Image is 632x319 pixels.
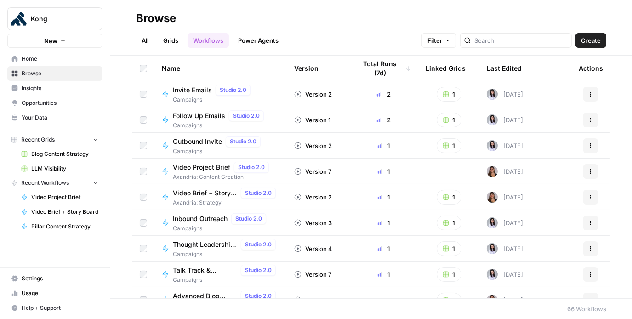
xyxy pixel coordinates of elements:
[173,224,270,233] span: Campaigns
[162,162,279,181] a: Video Project BriefStudio 2.0Axandria: Content Creation
[294,193,332,202] div: Version 2
[162,265,279,284] a: Talk Track & Conversation StartersStudio 2.0Campaigns
[294,167,331,176] div: Version 7
[17,205,102,219] a: Video Brief + Story Board
[437,113,461,127] button: 1
[487,217,498,228] img: hq1qa3gmv63m2xr2geduv4xh6pr9
[245,240,272,249] span: Studio 2.0
[357,193,411,202] div: 1
[22,289,98,297] span: Usage
[136,33,154,48] a: All
[487,243,498,254] img: hq1qa3gmv63m2xr2geduv4xh6pr9
[7,66,102,81] a: Browse
[294,56,319,81] div: Version
[162,85,279,104] a: Invite EmailsStudio 2.0Campaigns
[162,56,279,81] div: Name
[173,137,222,146] span: Outbound Invite
[173,147,264,155] span: Campaigns
[294,141,332,150] div: Version 2
[357,56,411,81] div: Total Runs (7d)
[487,269,523,280] div: [DATE]
[31,150,98,158] span: Blog Content Strategy
[173,199,279,207] span: Axandria: Strategy
[487,243,523,254] div: [DATE]
[357,115,411,125] div: 2
[173,188,237,198] span: Video Brief + Story Board
[437,138,461,153] button: 1
[7,96,102,110] a: Opportunities
[22,114,98,122] span: Your Data
[487,217,523,228] div: [DATE]
[7,81,102,96] a: Insights
[11,11,27,27] img: Kong Logo
[357,167,411,176] div: 1
[173,163,230,172] span: Video Project Brief
[162,110,279,130] a: Follow Up EmailsStudio 2.0Campaigns
[173,214,228,223] span: Inbound Outreach
[487,166,498,177] img: sxi2uv19sgqy0h2kayksa05wk9fr
[17,147,102,161] a: Blog Content Strategy
[245,292,272,300] span: Studio 2.0
[7,34,102,48] button: New
[427,36,442,45] span: Filter
[426,56,466,81] div: Linked Grids
[17,190,102,205] a: Video Project Brief
[173,250,279,258] span: Campaigns
[162,213,279,233] a: Inbound OutreachStudio 2.0Campaigns
[22,304,98,312] span: Help + Support
[162,291,279,310] a: Advanced Blog OutlineStudio 2.0Axandria: Content Creation
[220,86,246,94] span: Studio 2.0
[7,133,102,147] button: Recent Grids
[7,51,102,66] a: Home
[474,36,568,45] input: Search
[294,115,330,125] div: Version 1
[245,266,272,274] span: Studio 2.0
[173,173,273,181] span: Axandria: Content Creation
[22,84,98,92] span: Insights
[162,239,279,258] a: Thought Leadership Webinar GeneratorStudio 2.0Campaigns
[487,56,522,81] div: Last Edited
[17,161,102,176] a: LLM Visibility
[294,270,331,279] div: Version 7
[487,89,498,100] img: hq1qa3gmv63m2xr2geduv4xh6pr9
[173,85,212,95] span: Invite Emails
[162,188,279,207] a: Video Brief + Story BoardStudio 2.0Axandria: Strategy
[421,33,456,48] button: Filter
[487,114,498,125] img: hq1qa3gmv63m2xr2geduv4xh6pr9
[357,296,411,305] div: 1
[233,33,284,48] a: Power Agents
[579,56,603,81] div: Actions
[437,293,461,308] button: 1
[31,193,98,201] span: Video Project Brief
[294,90,332,99] div: Version 2
[437,267,461,282] button: 1
[7,110,102,125] a: Your Data
[357,218,411,228] div: 1
[22,55,98,63] span: Home
[31,208,98,216] span: Video Brief + Story Board
[22,69,98,78] span: Browse
[487,295,523,306] div: [DATE]
[238,163,265,171] span: Studio 2.0
[21,179,69,187] span: Recent Workflows
[173,291,237,301] span: Advanced Blog Outline
[173,266,237,275] span: Talk Track & Conversation Starters
[7,7,102,30] button: Workspace: Kong
[158,33,184,48] a: Grids
[567,304,606,313] div: 66 Workflows
[357,141,411,150] div: 1
[188,33,229,48] a: Workflows
[7,271,102,286] a: Settings
[7,176,102,190] button: Recent Workflows
[487,192,498,203] img: sxi2uv19sgqy0h2kayksa05wk9fr
[21,136,55,144] span: Recent Grids
[487,114,523,125] div: [DATE]
[487,140,523,151] div: [DATE]
[230,137,256,146] span: Studio 2.0
[31,222,98,231] span: Pillar Content Strategy
[136,11,176,26] div: Browse
[294,296,330,305] div: Version 1
[487,192,523,203] div: [DATE]
[173,96,254,104] span: Campaigns
[437,87,461,102] button: 1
